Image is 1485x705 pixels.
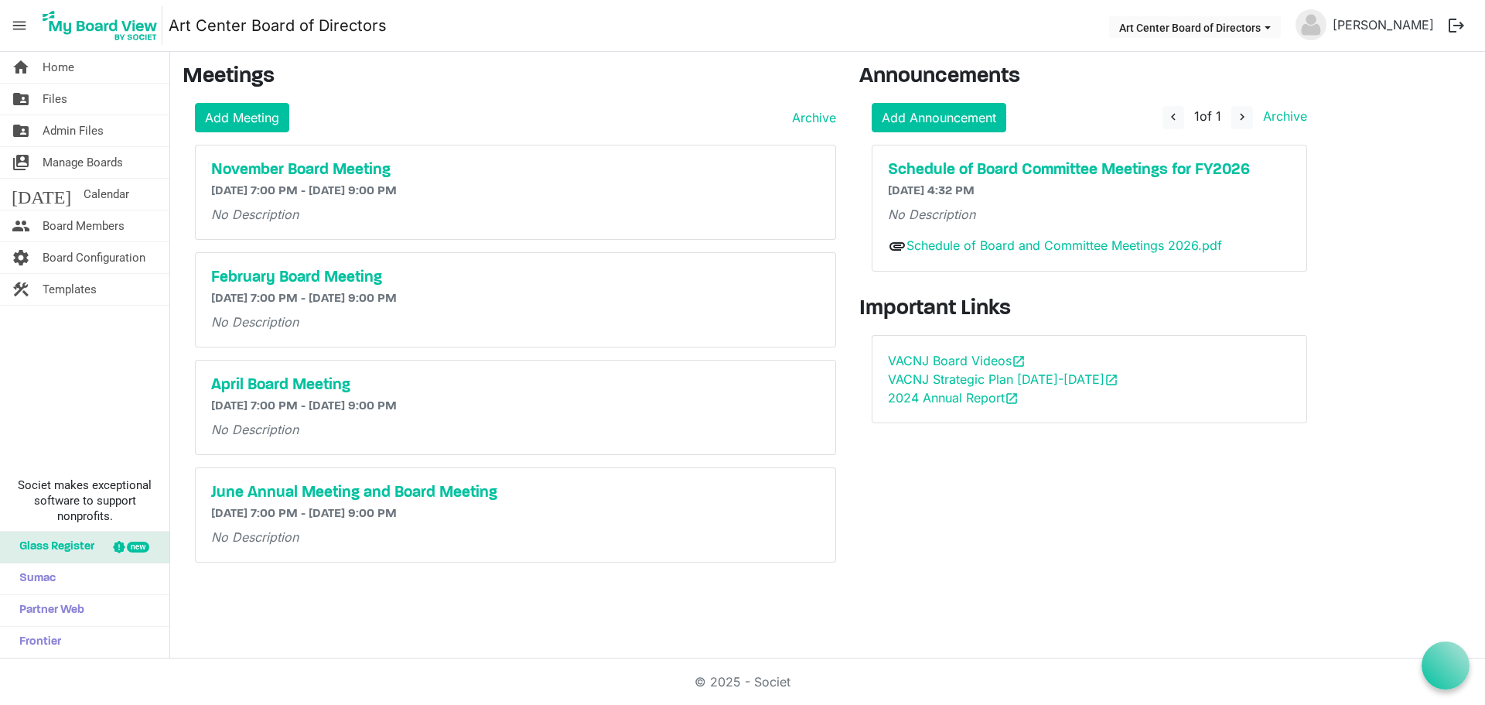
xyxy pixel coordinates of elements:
[12,595,84,626] span: Partner Web
[211,484,820,502] a: June Annual Meeting and Board Meeting
[211,507,820,522] h6: [DATE] 7:00 PM - [DATE] 9:00 PM
[12,210,30,241] span: people
[12,532,94,563] span: Glass Register
[888,353,1026,368] a: VACNJ Board Videosopen_in_new
[1326,9,1440,40] a: [PERSON_NAME]
[1194,108,1221,124] span: of 1
[211,292,820,306] h6: [DATE] 7:00 PM - [DATE] 9:00 PM
[888,371,1118,387] a: VACNJ Strategic Plan [DATE]-[DATE]open_in_new
[84,179,129,210] span: Calendar
[211,205,820,224] p: No Description
[12,84,30,115] span: folder_shared
[1235,110,1249,124] span: navigate_next
[12,274,30,305] span: construction
[211,420,820,439] p: No Description
[43,84,67,115] span: Files
[872,103,1006,132] a: Add Announcement
[906,238,1222,253] a: Schedule of Board and Committee Meetings 2026.pdf
[888,237,906,255] span: attachment
[1296,9,1326,40] img: no-profile-picture.svg
[211,376,820,395] a: April Board Meeting
[7,477,162,524] span: Societ makes exceptional software to support nonprofits.
[211,184,820,199] h6: [DATE] 7:00 PM - [DATE] 9:00 PM
[38,6,162,45] img: My Board View Logo
[43,242,145,273] span: Board Configuration
[43,210,125,241] span: Board Members
[888,161,1291,180] a: Schedule of Board Committee Meetings for FY2026
[12,563,56,594] span: Sumac
[211,269,820,287] a: February Board Meeting
[786,108,836,127] a: Archive
[1231,106,1253,129] button: navigate_next
[12,115,30,146] span: folder_shared
[12,179,71,210] span: [DATE]
[888,185,975,197] span: [DATE] 4:32 PM
[43,274,97,305] span: Templates
[859,296,1319,323] h3: Important Links
[859,64,1319,91] h3: Announcements
[1166,110,1180,124] span: navigate_before
[1257,108,1307,124] a: Archive
[12,147,30,178] span: switch_account
[211,161,820,180] a: November Board Meeting
[38,6,169,45] a: My Board View Logo
[695,674,790,690] a: © 2025 - Societ
[43,147,123,178] span: Manage Boards
[211,528,820,546] p: No Description
[43,115,104,146] span: Admin Files
[12,242,30,273] span: settings
[195,103,289,132] a: Add Meeting
[1194,108,1200,124] span: 1
[1440,9,1473,42] button: logout
[211,399,820,414] h6: [DATE] 7:00 PM - [DATE] 9:00 PM
[888,390,1019,406] a: 2024 Annual Reportopen_in_new
[43,52,74,83] span: Home
[12,52,30,83] span: home
[183,64,836,91] h3: Meetings
[1012,354,1026,368] span: open_in_new
[1104,373,1118,387] span: open_in_new
[1005,392,1019,406] span: open_in_new
[1162,106,1184,129] button: navigate_before
[12,627,61,658] span: Frontier
[5,11,34,40] span: menu
[169,10,387,41] a: Art Center Board of Directors
[211,313,820,331] p: No Description
[888,205,1291,224] p: No Description
[127,542,149,553] div: new
[1109,16,1281,38] button: Art Center Board of Directors dropdownbutton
